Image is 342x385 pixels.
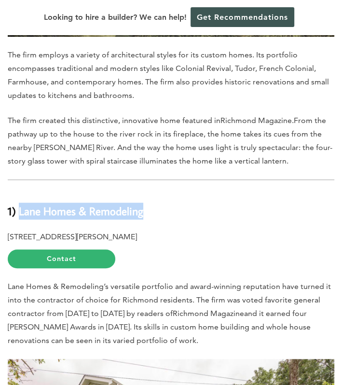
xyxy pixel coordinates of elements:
[191,7,294,27] a: Get Recommendations
[220,116,294,125] span: Richmond Magazine.
[8,249,115,268] a: Contact
[8,230,334,268] p: [STREET_ADDRESS][PERSON_NAME]
[8,282,331,318] span: Lane Homes & Remodeling’s versatile portfolio and award-winning reputation have turned it into th...
[8,50,329,100] span: The firm employs a variety of architectural styles for its custom homes. Its portfolio encompasse...
[157,316,330,373] iframe: Drift Widget Chat Controller
[8,309,311,345] span: and it earned four [PERSON_NAME] Awards in [DATE]. Its skills in custom home building and whole h...
[8,116,220,125] span: The firm created this distinctive, innovative home featured in
[173,309,244,318] span: Richmond Magazine
[8,204,143,218] b: 1) Lane Homes & Remodeling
